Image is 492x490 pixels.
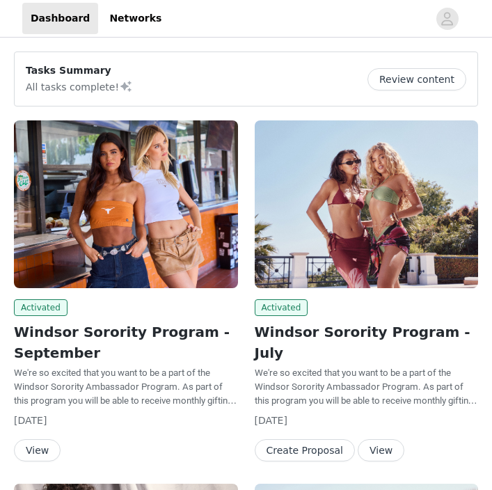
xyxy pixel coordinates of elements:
img: Windsor [255,120,479,288]
a: View [358,445,404,456]
span: We're so excited that you want to be a part of the Windsor Sorority Ambassador Program. As part o... [255,367,477,420]
span: Activated [255,299,308,316]
p: All tasks complete! [26,78,133,95]
button: Review content [367,68,466,90]
span: Activated [14,299,68,316]
h2: Windsor Sorority Program - September [14,322,238,363]
h2: Windsor Sorority Program - July [255,322,479,363]
span: We're so excited that you want to be a part of the Windsor Sorority Ambassador Program. As part o... [14,367,237,420]
div: avatar [441,8,454,30]
a: Dashboard [22,3,98,34]
p: Tasks Summary [26,63,133,78]
img: Windsor [14,120,238,288]
a: Networks [101,3,170,34]
button: Create Proposal [255,439,355,461]
a: View [14,445,61,456]
button: View [14,439,61,461]
button: View [358,439,404,461]
span: [DATE] [255,415,287,426]
span: [DATE] [14,415,47,426]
